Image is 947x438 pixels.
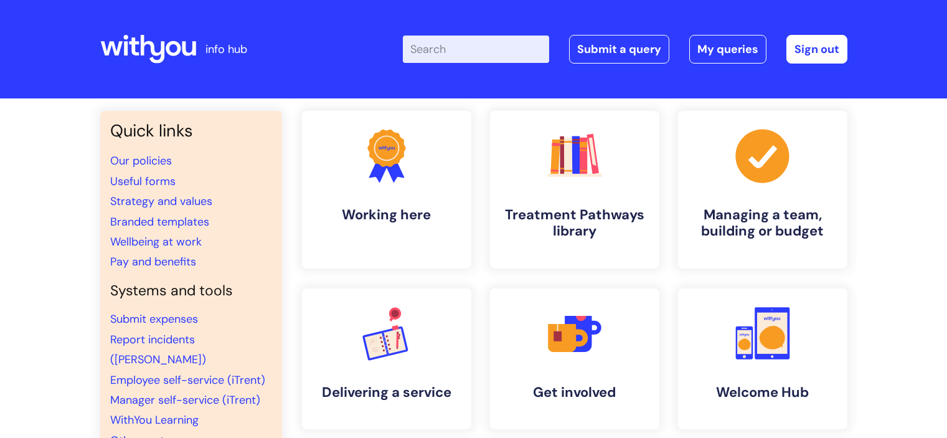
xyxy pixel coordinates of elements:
[688,384,837,401] h4: Welcome Hub
[312,207,461,223] h4: Working here
[110,282,272,300] h4: Systems and tools
[302,288,471,429] a: Delivering a service
[110,174,176,189] a: Useful forms
[110,214,209,229] a: Branded templates
[205,39,247,59] p: info hub
[110,312,198,326] a: Submit expenses
[678,111,847,269] a: Managing a team, building or budget
[689,35,766,64] a: My queries
[688,207,837,240] h4: Managing a team, building or budget
[110,194,212,209] a: Strategy and values
[403,36,549,63] input: Search
[110,234,202,249] a: Wellbeing at work
[110,254,196,269] a: Pay and benefits
[110,412,199,427] a: WithYou Learning
[302,111,471,269] a: Working here
[490,111,659,269] a: Treatment Pathways library
[110,153,172,168] a: Our policies
[110,393,260,407] a: Manager self-service (iTrent)
[490,288,659,429] a: Get involved
[500,384,649,401] h4: Get involved
[500,207,649,240] h4: Treatment Pathways library
[110,332,206,367] a: Report incidents ([PERSON_NAME])
[110,373,265,388] a: Employee self-service (iTrent)
[569,35,669,64] a: Submit a query
[110,121,272,141] h3: Quick links
[403,35,847,64] div: | -
[786,35,847,64] a: Sign out
[312,384,461,401] h4: Delivering a service
[678,288,847,429] a: Welcome Hub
